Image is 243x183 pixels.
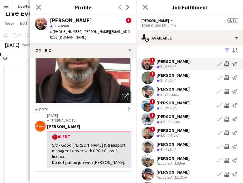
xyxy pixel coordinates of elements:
[30,3,136,11] h3: Profile
[35,106,131,112] div: Alerts
[156,72,190,78] div: [PERSON_NAME]
[150,126,155,132] span: !
[5,42,19,48] div: [DATE]
[163,147,177,152] div: 4.13mi
[30,43,136,58] div: Bio
[163,78,177,83] div: 3.42mi
[156,155,190,161] div: [PERSON_NAME]
[150,71,155,77] span: !
[156,86,190,92] div: [PERSON_NAME]
[166,133,179,139] div: 2.52mi
[156,175,173,180] div: Not rated
[160,133,165,138] span: 4.3
[47,118,131,123] p: – INTERNAL NOTE
[160,147,162,152] span: 4
[141,18,169,23] span: Carpenter
[160,106,162,110] span: 5
[136,3,243,11] h3: Job Fulfilment
[5,8,43,18] h1: Live Events
[20,20,27,26] span: Edit
[156,169,190,175] div: [PERSON_NAME]
[156,128,190,133] div: [PERSON_NAME]
[163,64,177,70] div: 6.88mi
[50,29,82,34] span: t. [PHONE_NUMBER]
[166,119,181,125] div: 59.25mi
[227,18,238,23] span: 6/11
[156,100,190,106] div: [PERSON_NAME]
[47,113,131,118] p: [DATE]
[3,19,16,27] a: View
[141,23,238,28] div: 10:00-01:00 (15h) (Fri)
[21,42,36,47] span: Week 42
[150,99,155,104] span: !
[160,92,162,97] span: 5
[136,30,243,45] div: Available
[163,106,178,111] div: 20.23mi
[160,119,165,124] span: 4.5
[52,134,58,140] span: !
[18,19,30,27] a: Edit
[52,142,126,165] div: 5/9 - Good [PERSON_NAME] & transport manager / driver with CPC / Class 2 licence. Do not put on j...
[5,20,14,26] span: View
[156,141,190,147] div: [PERSON_NAME]
[47,124,131,129] div: [PERSON_NAME]
[156,161,173,166] div: Not rated
[126,18,131,23] span: !
[173,161,186,166] div: 3.02mi
[173,175,188,180] div: 11.12mi
[160,64,162,69] span: 5
[141,18,174,23] button: [PERSON_NAME]
[54,24,55,28] span: 5
[150,112,155,118] span: !
[119,91,131,103] div: Open photos pop-in
[163,92,180,97] div: 144.38mi
[150,57,155,63] span: !
[160,78,162,83] span: 5
[50,18,92,23] div: [PERSON_NAME]
[52,134,126,140] div: Alert
[156,114,190,119] div: [PERSON_NAME]
[13,0,43,13] button: Live Events
[50,29,130,39] span: | [PERSON_NAME][EMAIL_ADDRESS][DOMAIN_NAME]
[57,24,70,28] span: 6.88mi
[156,59,190,64] div: [PERSON_NAME]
